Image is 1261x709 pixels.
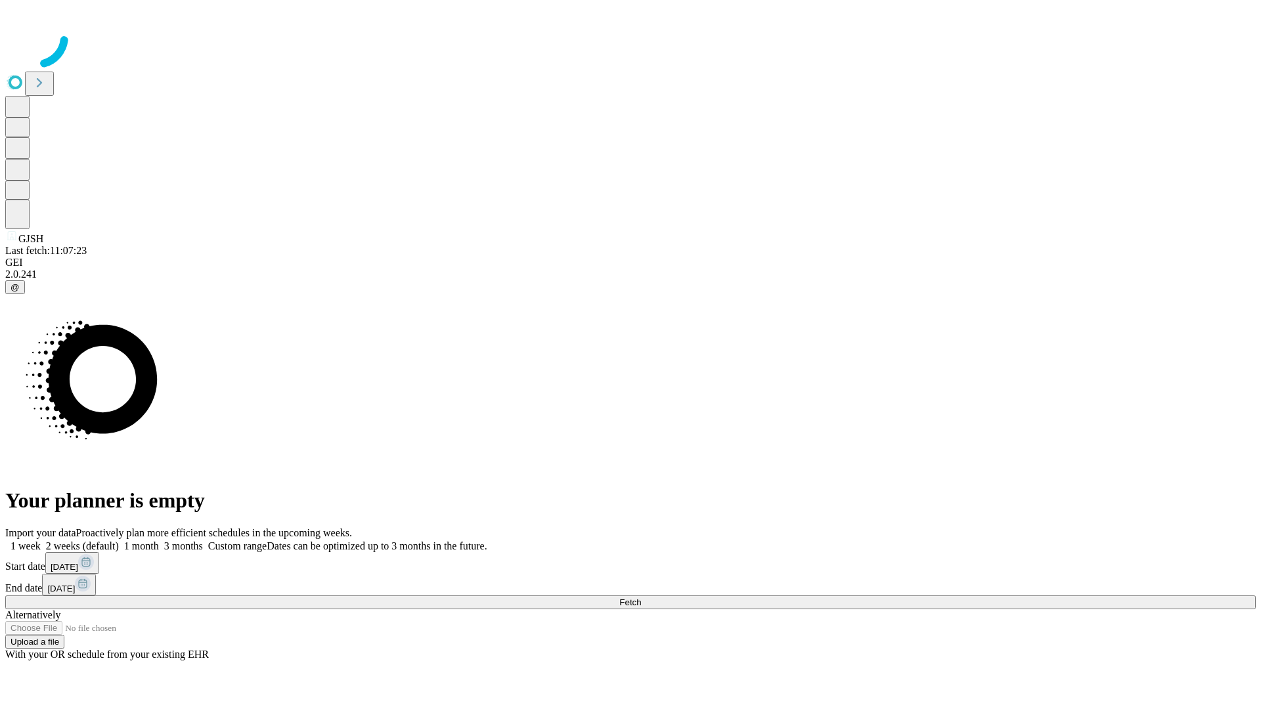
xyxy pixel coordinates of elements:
[208,540,267,551] span: Custom range
[619,597,641,607] span: Fetch
[47,584,75,593] span: [DATE]
[5,527,76,538] span: Import your data
[51,562,78,572] span: [DATE]
[5,574,1256,595] div: End date
[5,280,25,294] button: @
[267,540,487,551] span: Dates can be optimized up to 3 months in the future.
[42,574,96,595] button: [DATE]
[45,552,99,574] button: [DATE]
[11,540,41,551] span: 1 week
[5,257,1256,269] div: GEI
[124,540,159,551] span: 1 month
[5,245,87,256] span: Last fetch: 11:07:23
[5,635,64,649] button: Upload a file
[5,488,1256,513] h1: Your planner is empty
[5,269,1256,280] div: 2.0.241
[5,595,1256,609] button: Fetch
[18,233,43,244] span: GJSH
[46,540,119,551] span: 2 weeks (default)
[76,527,352,538] span: Proactively plan more efficient schedules in the upcoming weeks.
[5,649,209,660] span: With your OR schedule from your existing EHR
[5,552,1256,574] div: Start date
[5,609,60,620] span: Alternatively
[11,282,20,292] span: @
[164,540,203,551] span: 3 months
